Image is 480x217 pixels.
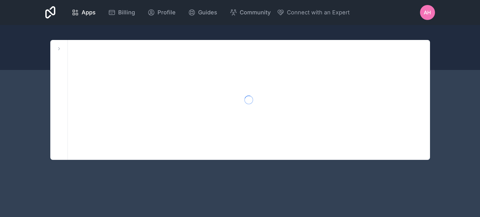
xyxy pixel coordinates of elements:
[103,6,140,19] a: Billing
[183,6,222,19] a: Guides
[67,6,101,19] a: Apps
[225,6,276,19] a: Community
[424,9,431,16] span: AH
[240,8,271,17] span: Community
[198,8,217,17] span: Guides
[277,8,350,17] button: Connect with an Expert
[157,8,176,17] span: Profile
[82,8,96,17] span: Apps
[142,6,181,19] a: Profile
[287,8,350,17] span: Connect with an Expert
[118,8,135,17] span: Billing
